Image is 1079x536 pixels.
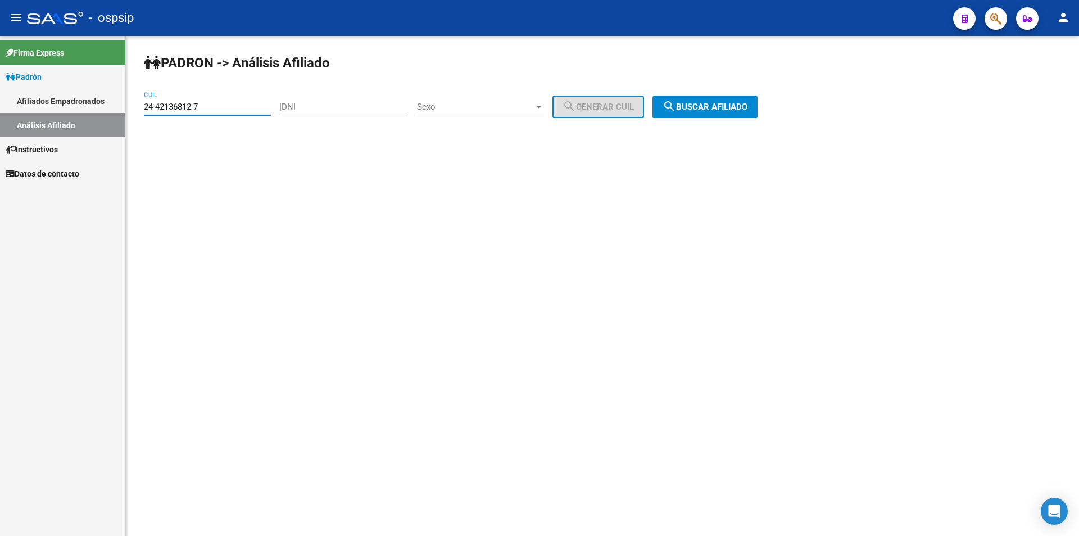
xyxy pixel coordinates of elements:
mat-icon: search [663,100,676,113]
span: Buscar afiliado [663,102,747,112]
strong: PADRON -> Análisis Afiliado [144,55,330,71]
button: Generar CUIL [552,96,644,118]
span: Sexo [417,102,534,112]
mat-icon: person [1057,11,1070,24]
span: - ospsip [89,6,134,30]
button: Buscar afiliado [652,96,758,118]
span: Padrón [6,71,42,83]
span: Firma Express [6,47,64,59]
mat-icon: search [563,100,576,113]
span: Generar CUIL [563,102,634,112]
div: | [279,102,652,112]
mat-icon: menu [9,11,22,24]
div: Open Intercom Messenger [1041,498,1068,525]
span: Datos de contacto [6,168,79,180]
span: Instructivos [6,143,58,156]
